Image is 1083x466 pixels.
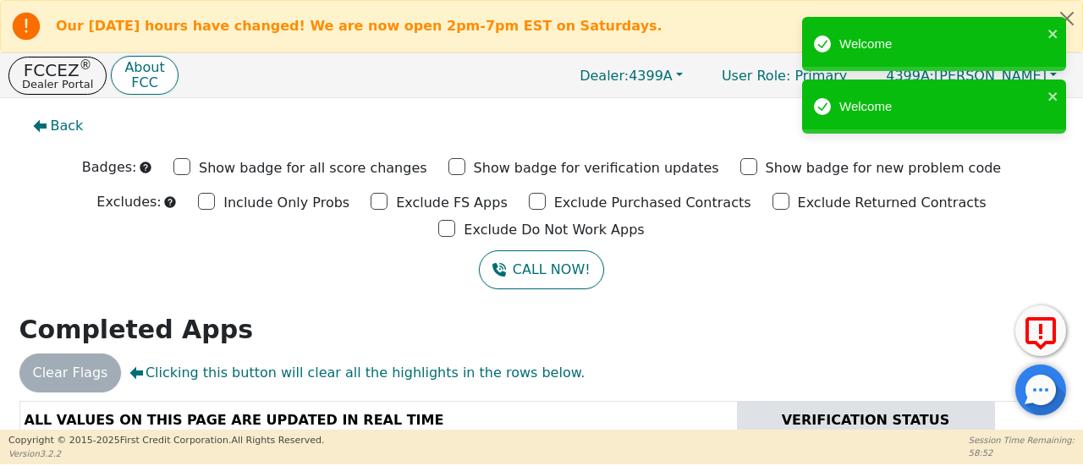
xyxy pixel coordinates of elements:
button: FCCEZ®Dealer Portal [8,57,107,95]
button: CALL NOW! [479,250,603,289]
p: Dealer Portal [22,79,93,90]
div: ALL VALUES ON THIS PAGE ARE UPDATED IN REAL TIME [25,410,733,430]
p: Exclude Purchased Contracts [554,193,751,213]
button: AboutFCC [111,56,178,96]
span: User Role : [722,68,790,84]
button: Report Error to FCC [1015,305,1066,356]
p: FCC [124,76,164,90]
p: Show badge for verification updates [474,158,719,178]
p: 58:52 [969,447,1075,459]
span: All Rights Reserved. [231,435,324,446]
span: Back [51,116,84,136]
p: Version 3.2.2 [8,447,324,460]
button: close [1047,24,1059,43]
a: User Role: Primary [705,59,864,92]
button: close [1047,86,1059,106]
p: Show badge for new problem code [766,158,1002,178]
p: Exclude Do Not Work Apps [464,220,644,240]
span: 4399A [580,68,673,84]
p: Exclude Returned Contracts [798,193,987,213]
span: Clicking this button will clear all the highlights in the rows below. [129,363,585,383]
p: Include Only Probs [223,193,349,213]
div: Welcome [839,97,1042,117]
div: VERIFICATION STATUS [745,410,987,430]
p: Copyright © 2015- 2025 First Credit Corporation. [8,434,324,448]
p: About [124,61,164,74]
p: Excludes: [96,192,161,212]
sup: ® [80,58,92,73]
p: Show badge for all score changes [199,158,427,178]
p: Primary [705,59,864,92]
p: Badges: [82,157,137,178]
b: Our [DATE] hours have changed! We are now open 2pm-7pm EST on Saturdays. [56,18,662,34]
p: FCCEZ [22,62,93,79]
button: Dealer:4399A [562,63,701,89]
div: Welcome [839,35,1042,54]
strong: Completed Apps [19,315,254,344]
span: Dealer: [580,68,629,84]
button: Back [19,107,97,145]
button: Close alert [1052,1,1082,36]
p: Exclude FS Apps [396,193,508,213]
p: Session Time Remaining: [969,434,1075,447]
